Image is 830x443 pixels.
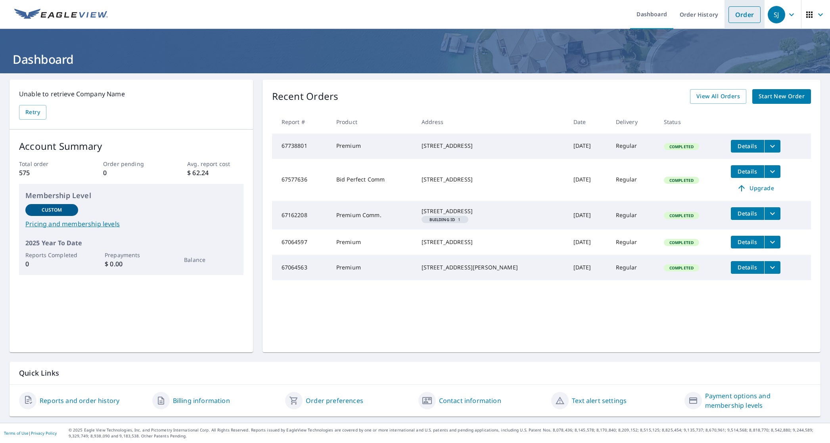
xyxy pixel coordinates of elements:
span: Completed [665,240,698,245]
p: Total order [19,160,75,168]
a: Privacy Policy [31,430,57,436]
a: Order [728,6,761,23]
span: Completed [665,144,698,149]
button: detailsBtn-67064563 [731,261,764,274]
td: Premium [330,134,415,159]
a: Reports and order history [40,396,119,405]
p: Prepayments [105,251,157,259]
span: Details [736,142,759,150]
a: Text alert settings [572,396,627,405]
p: Reports Completed [25,251,78,259]
button: filesDropdownBtn-67064563 [764,261,780,274]
span: Start New Order [759,92,805,101]
td: Bid Perfect Comm [330,159,415,201]
p: Avg. report cost [187,160,243,168]
button: filesDropdownBtn-67738801 [764,140,780,153]
button: filesDropdownBtn-67162208 [764,207,780,220]
th: Status [657,110,725,134]
p: Membership Level [25,190,237,201]
td: [DATE] [567,134,610,159]
span: 1 [425,218,466,221]
h1: Dashboard [10,51,820,67]
button: Retry [19,105,46,120]
a: Contact information [439,396,501,405]
span: Upgrade [736,183,776,193]
td: Premium Comm. [330,201,415,229]
td: Regular [610,255,657,280]
div: SJ [768,6,785,23]
td: Premium [330,255,415,280]
a: Upgrade [731,182,780,195]
p: © 2025 Eagle View Technologies, Inc. and Pictometry International Corp. All Rights Reserved. Repo... [69,427,826,439]
img: EV Logo [14,9,108,21]
th: Product [330,110,415,134]
span: View All Orders [696,92,740,101]
td: 67577636 [272,159,330,201]
div: [STREET_ADDRESS] [422,238,561,246]
td: [DATE] [567,201,610,229]
div: [STREET_ADDRESS] [422,176,561,183]
button: filesDropdownBtn-67577636 [764,165,780,178]
p: $ 62.24 [187,168,243,178]
p: 575 [19,168,75,178]
p: | [4,431,57,435]
p: Balance [184,256,237,264]
div: [STREET_ADDRESS] [422,207,561,215]
td: [DATE] [567,229,610,255]
td: [DATE] [567,159,610,201]
p: 0 [25,259,78,269]
td: Regular [610,159,657,201]
th: Report # [272,110,330,134]
th: Address [415,110,567,134]
button: detailsBtn-67064597 [731,236,764,248]
button: detailsBtn-67738801 [731,140,764,153]
button: detailsBtn-67162208 [731,207,764,220]
div: [STREET_ADDRESS][PERSON_NAME] [422,264,561,271]
button: filesDropdownBtn-67064597 [764,236,780,248]
p: Custom [42,206,62,214]
a: Start New Order [752,89,811,104]
p: Unable to retrieve Company Name [19,89,243,99]
p: 0 [103,168,159,178]
span: Details [736,210,759,217]
span: Retry [25,107,40,117]
td: [DATE] [567,255,610,280]
span: Details [736,264,759,271]
span: Completed [665,265,698,271]
p: Account Summary [19,139,243,153]
a: Order preferences [306,396,363,405]
span: Details [736,238,759,246]
td: Regular [610,201,657,229]
a: Pricing and membership levels [25,219,237,229]
td: 67162208 [272,201,330,229]
td: Regular [610,229,657,255]
td: Premium [330,229,415,255]
td: 67738801 [272,134,330,159]
td: 67064563 [272,255,330,280]
span: Completed [665,178,698,183]
span: Details [736,168,759,175]
em: Building ID [429,218,455,221]
a: Billing information [173,396,230,405]
span: Completed [665,213,698,218]
div: [STREET_ADDRESS] [422,142,561,150]
button: detailsBtn-67577636 [731,165,764,178]
th: Date [567,110,610,134]
p: Order pending [103,160,159,168]
td: Regular [610,134,657,159]
a: Terms of Use [4,430,29,436]
a: Payment options and membership levels [705,391,811,410]
p: 2025 Year To Date [25,238,237,248]
p: $ 0.00 [105,259,157,269]
td: 67064597 [272,229,330,255]
th: Delivery [610,110,657,134]
a: View All Orders [690,89,746,104]
p: Quick Links [19,368,811,378]
p: Recent Orders [272,89,339,104]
